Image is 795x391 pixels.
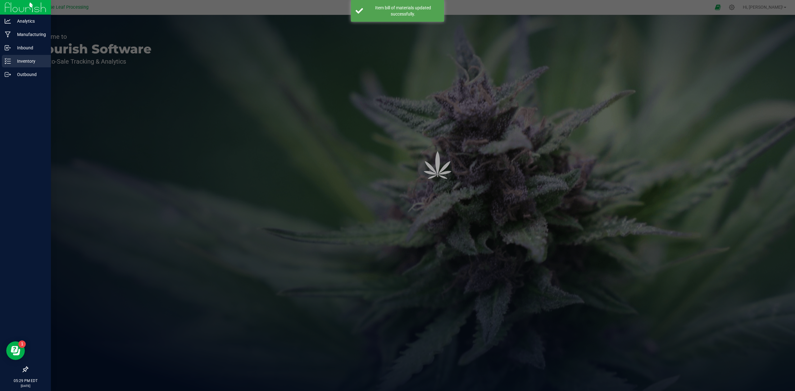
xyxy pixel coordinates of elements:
p: Outbound [11,71,48,78]
inline-svg: Manufacturing [5,31,11,38]
p: 05:29 PM EDT [3,378,48,384]
iframe: Resource center [6,341,25,360]
p: [DATE] [3,384,48,388]
iframe: Resource center unread badge [18,340,26,348]
p: Inbound [11,44,48,52]
inline-svg: Outbound [5,71,11,78]
p: Analytics [11,17,48,25]
inline-svg: Inbound [5,45,11,51]
inline-svg: Analytics [5,18,11,24]
p: Inventory [11,57,48,65]
inline-svg: Inventory [5,58,11,64]
div: Item bill of materials updated successfully. [366,5,439,17]
p: Manufacturing [11,31,48,38]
